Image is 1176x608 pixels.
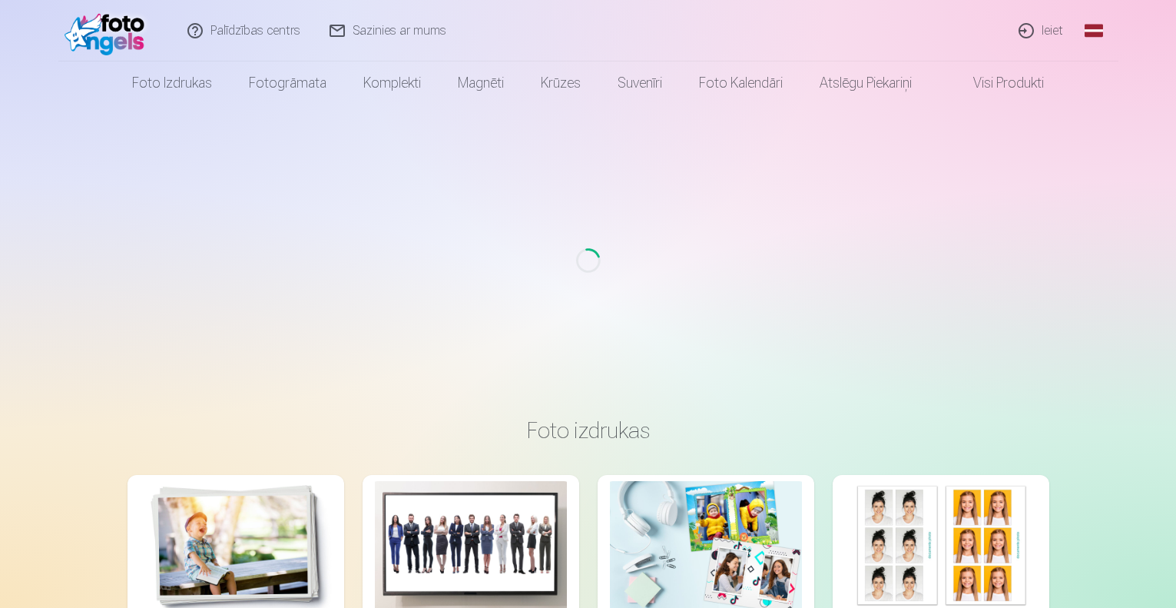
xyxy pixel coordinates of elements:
a: Foto kalendāri [681,61,801,105]
a: Foto izdrukas [114,61,230,105]
h3: Foto izdrukas [140,417,1037,444]
a: Komplekti [345,61,439,105]
a: Suvenīri [599,61,681,105]
a: Krūzes [522,61,599,105]
a: Atslēgu piekariņi [801,61,930,105]
img: /fa1 [65,6,153,55]
a: Magnēti [439,61,522,105]
a: Fotogrāmata [230,61,345,105]
a: Visi produkti [930,61,1062,105]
